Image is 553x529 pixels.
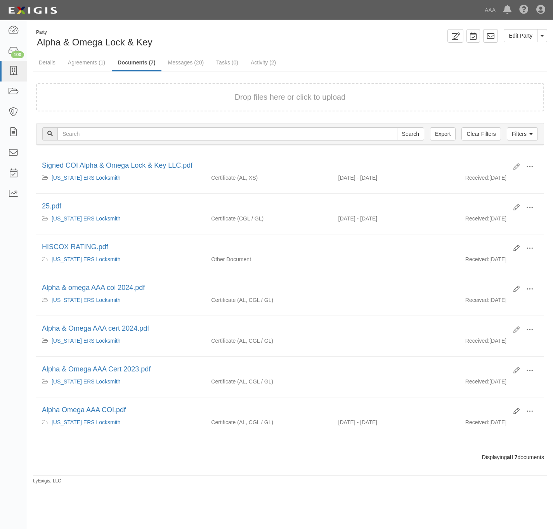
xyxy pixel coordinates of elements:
div: Alpha Omega AAA COI.pdf [42,405,508,415]
div: [DATE] [459,296,544,308]
div: Party [36,29,153,36]
div: California ERS Locksmith [42,174,199,182]
div: Commercial General Liability / Garage Liability [205,215,332,222]
div: Displaying documents [30,453,550,461]
a: Clear Filters [461,127,501,140]
p: Received: [465,337,489,345]
a: [US_STATE] ERS Locksmith [52,297,121,303]
div: Effective 01/18/2025 - Expiration 01/18/2026 [333,174,459,182]
a: Alpha & omega AAA coi 2024.pdf [42,284,145,291]
a: Edit Party [504,29,537,42]
a: AAA [481,2,499,18]
a: Alpha & Omega AAA cert 2024.pdf [42,324,149,332]
div: California ERS Locksmith [42,215,199,222]
a: HISCOX RATING.pdf [42,243,108,251]
div: [DATE] [459,418,544,430]
a: Export [430,127,456,140]
a: [US_STATE] ERS Locksmith [52,419,121,425]
span: Alpha & Omega Lock & Key [37,37,153,47]
a: 25.pdf [42,202,61,210]
div: Alpha & Omega AAA cert 2024.pdf [42,324,508,334]
a: Exigis, LLC [38,478,61,484]
div: Other Document [205,255,332,263]
a: Signed COI Alpha & Omega Lock & Key LLC.pdf [42,161,192,169]
a: Agreements (1) [62,55,111,70]
div: California ERS Locksmith [42,296,199,304]
div: California ERS Locksmith [42,378,199,385]
a: Tasks (0) [210,55,244,70]
p: Received: [465,174,489,182]
a: [US_STATE] ERS Locksmith [52,378,121,385]
p: Received: [465,418,489,426]
button: Drop files here or click to upload [235,92,346,103]
div: HISCOX RATING.pdf [42,242,508,252]
a: [US_STATE] ERS Locksmith [52,215,121,222]
input: Search [57,127,397,140]
p: Received: [465,296,489,304]
a: Documents (7) [112,55,161,71]
div: [DATE] [459,215,544,226]
a: [US_STATE] ERS Locksmith [52,338,121,344]
div: Auto Liability Commercial General Liability / Garage Liability [205,337,332,345]
a: Details [33,55,61,70]
i: Help Center - Complianz [519,5,529,15]
div: [DATE] [459,337,544,349]
a: [US_STATE] ERS Locksmith [52,256,121,262]
p: Received: [465,255,489,263]
a: Activity (2) [245,55,282,70]
div: Alpha & Omega AAA Cert 2023.pdf [42,364,508,375]
a: Alpha & Omega AAA Cert 2023.pdf [42,365,151,373]
div: California ERS Locksmith [42,255,199,263]
div: 100 [11,51,24,58]
div: Alpha & omega AAA coi 2024.pdf [42,283,508,293]
div: [DATE] [459,174,544,186]
div: California ERS Locksmith [42,418,199,426]
img: logo-5460c22ac91f19d4615b14bd174203de0afe785f0fc80cf4dbbc73dc1793850b.png [6,3,59,17]
div: Alpha & Omega Lock & Key [33,29,284,49]
div: Auto Liability Commercial General Liability / Garage Liability [205,418,332,426]
a: Filters [507,127,538,140]
p: Received: [465,215,489,222]
div: Signed COI Alpha & Omega Lock & Key LLC.pdf [42,161,508,171]
div: Effective - Expiration [333,296,459,297]
div: Effective 02/12/2025 - Expiration 02/12/2026 [333,215,459,222]
div: Auto Liability Commercial General Liability / Garage Liability [205,378,332,385]
a: Alpha Omega AAA COI.pdf [42,406,126,414]
div: [DATE] [459,378,544,389]
input: Search [397,127,424,140]
div: [DATE] [459,255,544,267]
small: by [33,478,61,484]
div: Effective 02/02/2023 - Expiration 02/02/2024 [333,418,459,426]
div: 25.pdf [42,201,508,212]
b: all 7 [507,454,517,460]
div: California ERS Locksmith [42,337,199,345]
a: Messages (20) [162,55,210,70]
div: Auto Liability Commercial General Liability / Garage Liability [205,296,332,304]
p: Received: [465,378,489,385]
div: Auto Liability Excess/Umbrella Liability [205,174,332,182]
a: [US_STATE] ERS Locksmith [52,175,121,181]
div: Effective - Expiration [333,255,459,256]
